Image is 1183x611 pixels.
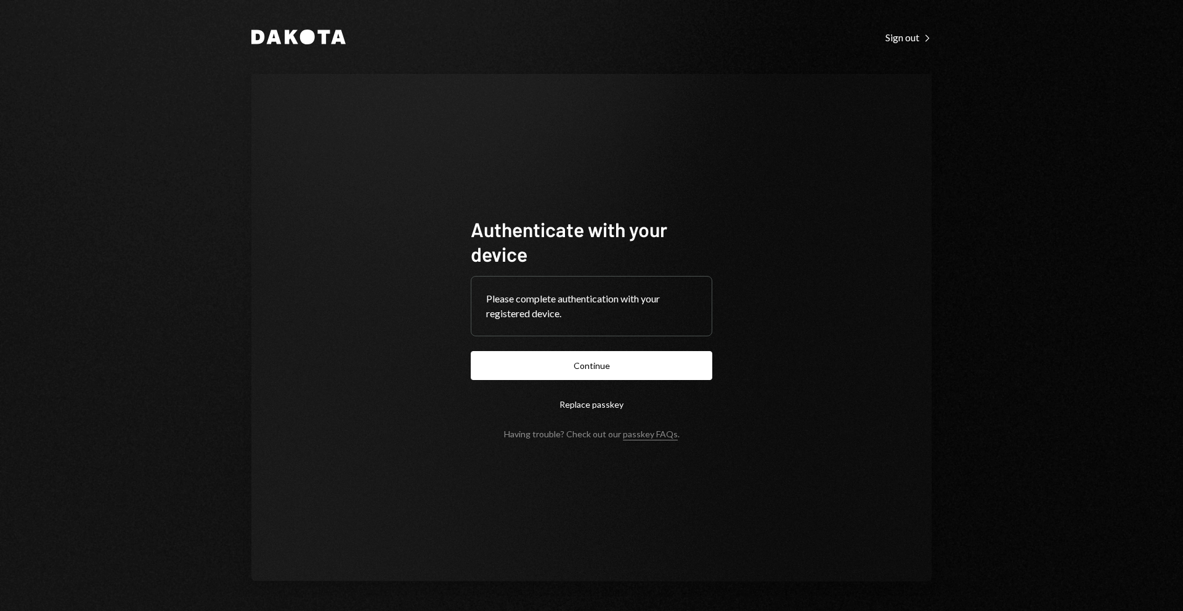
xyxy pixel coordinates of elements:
[471,217,712,266] h1: Authenticate with your device
[885,30,932,44] a: Sign out
[486,291,697,321] div: Please complete authentication with your registered device.
[504,429,680,439] div: Having trouble? Check out our .
[471,390,712,419] button: Replace passkey
[623,429,678,440] a: passkey FAQs
[885,31,932,44] div: Sign out
[471,351,712,380] button: Continue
